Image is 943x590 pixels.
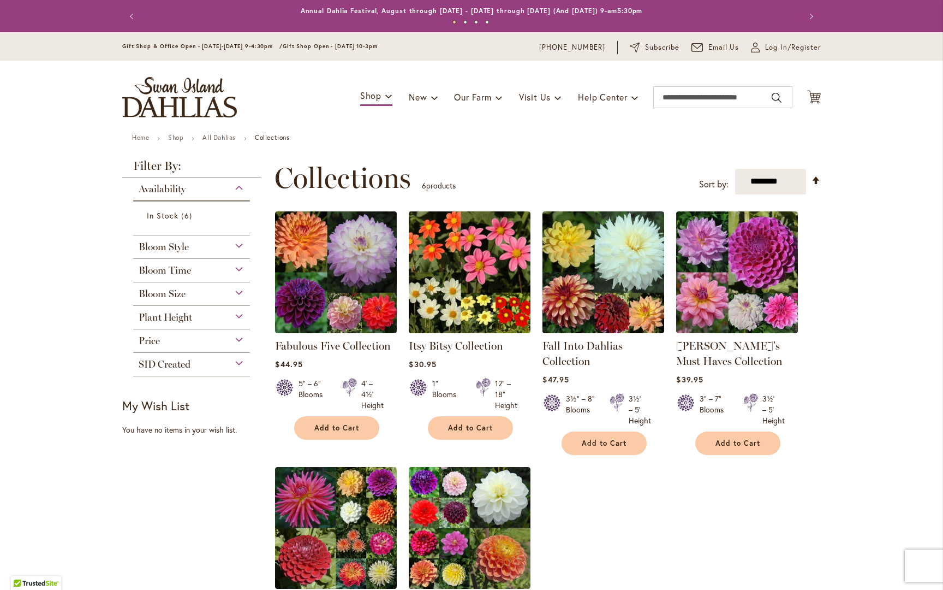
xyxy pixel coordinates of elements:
a: store logo [122,77,237,117]
span: New [409,91,427,103]
a: In Stock 6 [147,210,239,221]
div: 4' – 4½' Height [361,378,384,411]
span: Bloom Time [139,264,191,276]
span: 6 [181,210,194,221]
button: 1 of 4 [452,20,456,24]
a: Log In/Register [751,42,821,53]
div: 5" – 6" Blooms [299,378,329,411]
button: Next [799,5,821,27]
span: Price [139,335,160,347]
span: Shop [360,90,381,101]
span: 6 [422,180,426,191]
a: Fall Into Dahlias Collection [542,339,623,368]
a: Annual Dahlia Festival, August through [DATE] - [DATE] through [DATE] (And [DATE]) 9-am5:30pm [301,7,643,15]
button: Previous [122,5,144,27]
div: 3½' – 5' Height [762,393,785,426]
span: $39.95 [676,374,703,385]
label: Sort by: [699,174,729,194]
span: $44.95 [275,359,302,369]
div: 3½" – 8" Blooms [566,393,596,426]
a: Email Us [691,42,739,53]
button: Add to Cart [695,432,780,455]
strong: My Wish List [122,398,189,414]
span: Our Farm [454,91,491,103]
img: Fabulous Five Collection [275,211,397,333]
a: [PERSON_NAME]'s Must Haves Collection [676,339,783,368]
a: Itsy Bitsy Collection [409,325,530,335]
div: You have no items in your wish list. [122,424,268,435]
img: Itsy Bitsy Collection [409,211,530,333]
a: Heather's Must Haves Collection [676,325,798,335]
span: Visit Us [519,91,551,103]
a: Home [132,133,149,141]
p: products [422,177,456,194]
button: Add to Cart [428,416,513,440]
span: In Stock [147,210,178,221]
span: Add to Cart [715,439,760,448]
a: All Dahlias [202,133,236,141]
a: Fabulous Five Collection [275,339,391,352]
a: Itsy Bitsy Collection [409,339,503,352]
a: Fall Into Dahlias Collection [542,325,664,335]
span: Gift Shop Open - [DATE] 10-3pm [283,43,378,50]
span: Bloom Style [139,241,189,253]
button: 2 of 4 [463,20,467,24]
img: Fall Into Dahlias Collection [542,211,664,333]
span: Collections [274,162,411,194]
div: 3" – 7" Blooms [700,393,730,426]
button: Add to Cart [562,432,647,455]
span: Help Center [578,91,628,103]
iframe: Launch Accessibility Center [8,551,39,582]
img: CUT FLOWER COLLECTION [409,467,530,589]
span: $30.95 [409,359,436,369]
div: 3½' – 5' Height [629,393,651,426]
img: Heather's Must Haves Collection [676,211,798,333]
span: Add to Cart [582,439,626,448]
strong: Filter By: [122,160,261,178]
div: 1" Blooms [432,378,463,411]
span: Gift Shop & Office Open - [DATE]-[DATE] 9-4:30pm / [122,43,283,50]
div: 12" – 18" Height [495,378,517,411]
button: 4 of 4 [485,20,489,24]
span: Email Us [708,42,739,53]
a: Fabulous Five Collection [275,325,397,335]
a: Shop [168,133,183,141]
span: SID Created [139,358,190,370]
span: Availability [139,183,186,195]
span: $47.95 [542,374,569,385]
button: Add to Cart [294,416,379,440]
img: Gardener's Choice Collection [275,467,397,589]
a: Subscribe [630,42,679,53]
span: Log In/Register [765,42,821,53]
span: Add to Cart [448,423,493,433]
button: 3 of 4 [474,20,478,24]
strong: Collections [255,133,290,141]
span: Subscribe [645,42,679,53]
span: Add to Cart [314,423,359,433]
span: Plant Height [139,311,192,323]
span: Bloom Size [139,288,186,300]
a: [PHONE_NUMBER] [539,42,605,53]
